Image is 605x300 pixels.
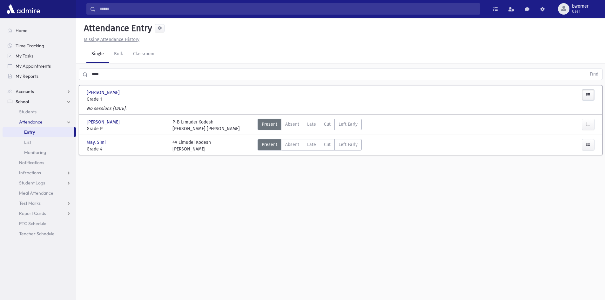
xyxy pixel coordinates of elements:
span: bwerner [572,4,588,9]
span: Entry [24,129,35,135]
a: My Tasks [3,51,76,61]
span: Late [307,121,316,128]
span: Grade 4 [87,146,166,152]
span: Grade 1 [87,96,166,103]
span: Meal Attendance [19,190,53,196]
span: [PERSON_NAME] [87,119,121,125]
a: Bulk [109,45,128,63]
span: Time Tracking [16,43,44,49]
a: Home [3,25,76,36]
span: My Tasks [16,53,33,59]
span: Students [19,109,37,115]
span: My Reports [16,73,38,79]
span: My Appointments [16,63,51,69]
span: Absent [285,141,299,148]
span: Infractions [19,170,41,176]
span: Report Cards [19,210,46,216]
a: Student Logs [3,178,76,188]
span: Attendance [19,119,43,125]
a: Entry [3,127,74,137]
span: Test Marks [19,200,41,206]
span: Absent [285,121,299,128]
a: Missing Attendance History [81,37,139,42]
span: Teacher Schedule [19,231,55,237]
div: 4A Limudei Kodesh [PERSON_NAME] [172,139,211,152]
a: Classroom [128,45,159,63]
span: User [572,9,588,14]
a: Infractions [3,168,76,178]
a: Accounts [3,86,76,97]
button: Find [586,69,602,80]
a: Single [86,45,109,63]
span: Home [16,28,28,33]
span: Grade P [87,125,166,132]
a: PTC Schedule [3,218,76,229]
a: Teacher Schedule [3,229,76,239]
a: Attendance [3,117,76,127]
span: Present [262,141,277,148]
a: Time Tracking [3,41,76,51]
a: My Appointments [3,61,76,71]
span: Cut [324,141,331,148]
span: Notifications [19,160,44,165]
a: My Reports [3,71,76,81]
span: Left Early [339,141,358,148]
span: Accounts [16,89,34,94]
span: Monitoring [24,150,46,155]
div: AttTypes [258,119,362,132]
u: Missing Attendance History [84,37,139,42]
a: Test Marks [3,198,76,208]
input: Search [96,3,480,15]
label: No sessions [DATE]. [87,105,126,112]
span: [PERSON_NAME] [87,89,121,96]
span: May, Simi [87,139,107,146]
span: Student Logs [19,180,45,186]
div: P-B Limudei Kodesh [PERSON_NAME] [PERSON_NAME] [172,119,240,132]
img: AdmirePro [5,3,42,15]
span: School [16,99,29,104]
a: Students [3,107,76,117]
a: Notifications [3,157,76,168]
span: Left Early [339,121,358,128]
span: Present [262,121,277,128]
a: Monitoring [3,147,76,157]
a: List [3,137,76,147]
a: Meal Attendance [3,188,76,198]
div: AttTypes [258,139,362,152]
span: List [24,139,31,145]
a: School [3,97,76,107]
h5: Attendance Entry [81,23,152,34]
span: PTC Schedule [19,221,46,226]
a: Report Cards [3,208,76,218]
span: Late [307,141,316,148]
span: Cut [324,121,331,128]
